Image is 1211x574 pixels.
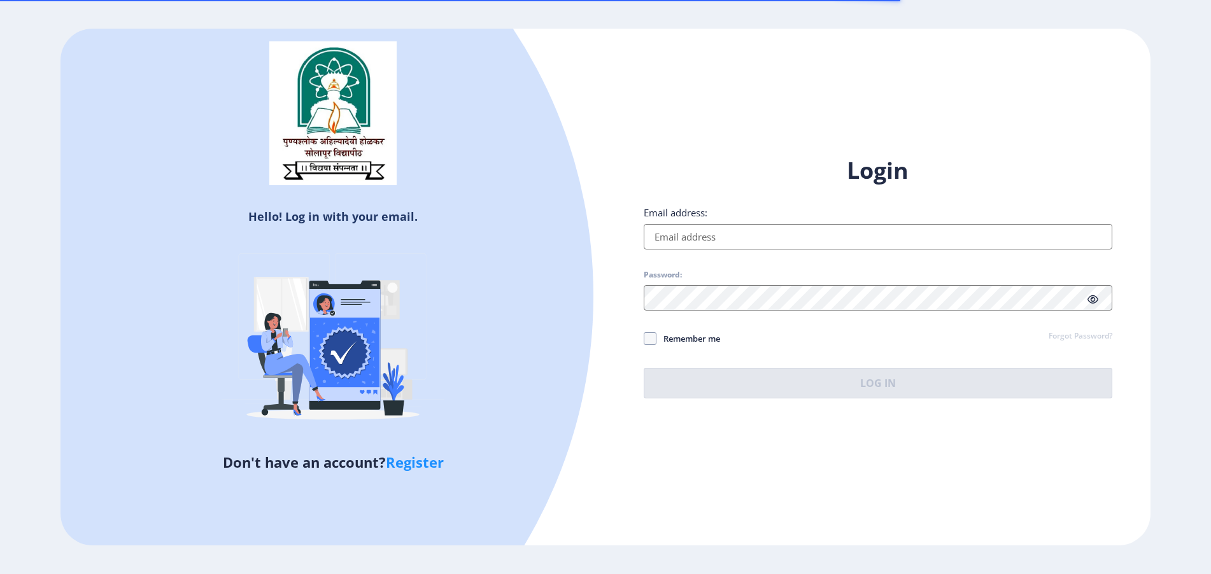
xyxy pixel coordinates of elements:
button: Log In [644,368,1112,398]
h5: Don't have an account? [70,452,596,472]
h1: Login [644,155,1112,186]
a: Forgot Password? [1049,331,1112,342]
img: Verified-rafiki.svg [222,229,444,452]
label: Email address: [644,206,707,219]
input: Email address [644,224,1112,249]
span: Remember me [656,331,720,346]
img: sulogo.png [269,41,397,185]
label: Password: [644,270,682,280]
a: Register [386,452,444,472]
